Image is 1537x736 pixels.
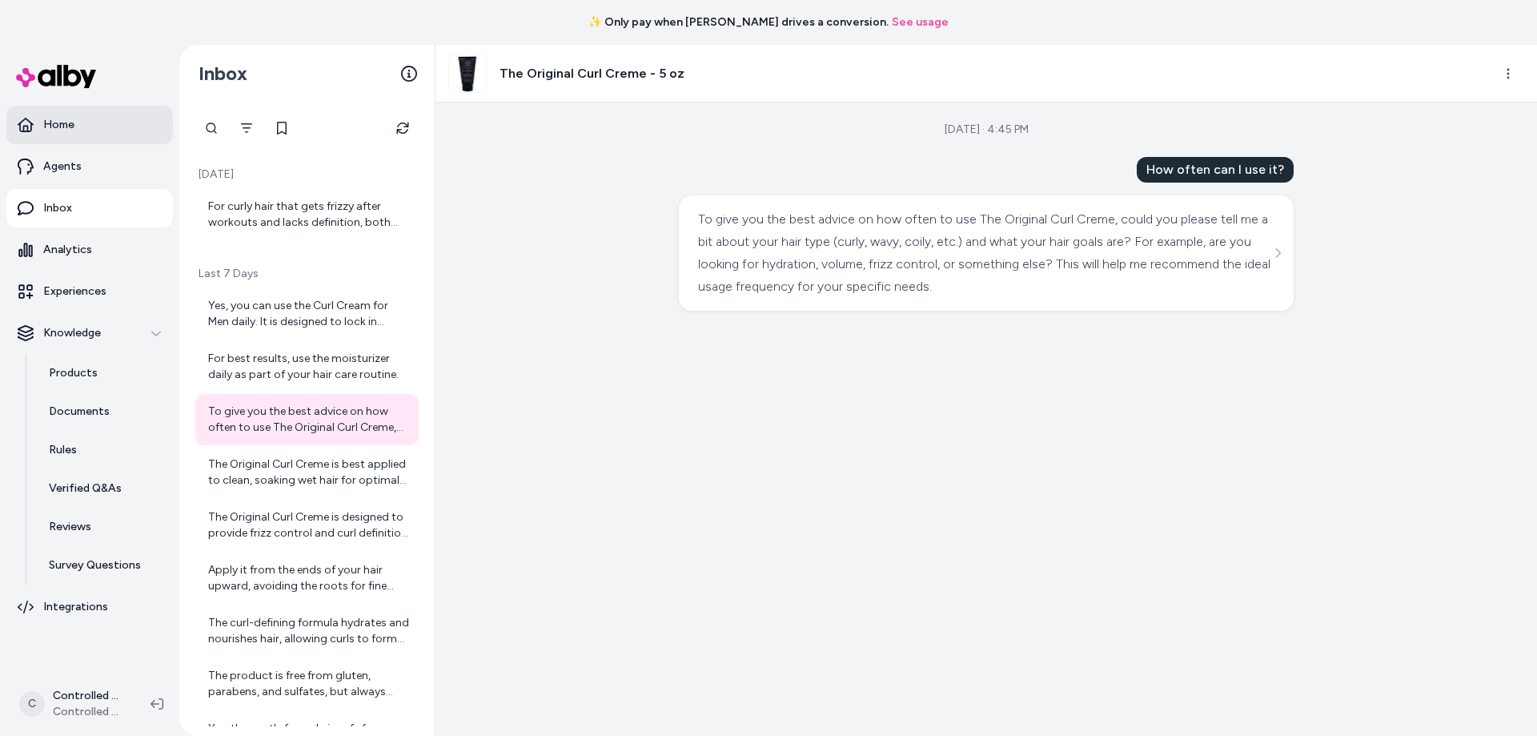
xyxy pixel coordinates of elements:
p: Reviews [49,519,91,535]
a: For curly hair that gets frizzy after workouts and lacks definition, both the Original Curl Creme... [195,189,419,240]
h3: The Original Curl Creme - 5 oz [500,64,684,83]
a: Experiences [6,272,173,311]
span: Controlled Chaos [53,704,125,720]
a: The curl-defining formula hydrates and nourishes hair, allowing curls to form naturally while pro... [195,605,419,657]
div: The Original Curl Creme is best applied to clean, soaking wet hair for optimal results. Applying ... [208,456,409,489]
p: Agents [43,159,82,175]
a: The product is free from gluten, parabens, and sulfates, but always check individual ingredients ... [195,658,419,710]
a: Reviews [33,508,173,546]
a: Products [33,354,173,392]
div: The Original Curl Creme is designed to provide frizz control and curl definition with a natural f... [208,509,409,541]
span: C [19,691,45,717]
h2: Inbox [199,62,247,86]
p: Experiences [43,284,106,300]
a: Inbox [6,189,173,227]
div: The product is free from gluten, parabens, and sulfates, but always check individual ingredients ... [208,668,409,700]
a: To give you the best advice on how often to use The Original Curl Creme, could you please tell me... [195,394,419,445]
button: Filter [231,112,263,144]
div: To give you the best advice on how often to use The Original Curl Creme, could you please tell me... [208,404,409,436]
a: Agents [6,147,173,186]
a: Verified Q&As [33,469,173,508]
p: Analytics [43,242,92,258]
a: The Original Curl Creme is best applied to clean, soaking wet hair for optimal results. Applying ... [195,447,419,498]
div: Apply it from the ends of your hair upward, avoiding the roots for fine hair. [208,562,409,594]
a: The Original Curl Creme is designed to provide frizz control and curl definition with a natural f... [195,500,419,551]
div: [DATE] · 4:45 PM [945,122,1029,138]
p: Last 7 Days [195,266,419,282]
p: Documents [49,404,110,420]
p: Knowledge [43,325,101,341]
p: Rules [49,442,77,458]
a: For best results, use the moisturizer daily as part of your hair care routine. [195,341,419,392]
p: Products [49,365,98,381]
a: Documents [33,392,173,431]
p: Controlled Chaos Shopify [53,688,125,704]
a: Integrations [6,588,173,626]
div: How often can I use it? [1137,157,1294,183]
p: Survey Questions [49,557,141,573]
a: Survey Questions [33,546,173,585]
button: CControlled Chaos ShopifyControlled Chaos [10,678,138,730]
a: Rules [33,431,173,469]
img: alby Logo [16,65,96,88]
div: For best results, use the moisturizer daily as part of your hair care routine. [208,351,409,383]
p: Integrations [43,599,108,615]
button: Refresh [387,112,419,144]
span: ✨ Only pay when [PERSON_NAME] drives a conversion. [588,14,889,30]
a: Yes, you can use the Curl Cream for Men daily. It is designed to lock in humidity, add shine, pro... [195,288,419,340]
p: Verified Q&As [49,481,122,497]
p: Inbox [43,200,72,216]
div: To give you the best advice on how often to use The Original Curl Creme, could you please tell me... [698,208,1270,298]
button: See more [1268,243,1287,263]
a: Apply it from the ends of your hair upward, avoiding the roots for fine hair. [195,553,419,604]
a: Analytics [6,231,173,269]
a: See usage [892,14,949,30]
button: Knowledge [6,314,173,352]
div: The curl-defining formula hydrates and nourishes hair, allowing curls to form naturally while pro... [208,615,409,647]
a: Home [6,106,173,144]
div: For curly hair that gets frizzy after workouts and lacks definition, both the Original Curl Creme... [208,199,409,231]
div: Yes, you can use the Curl Cream for Men daily. It is designed to lock in humidity, add shine, pro... [208,298,409,330]
img: 5OzCurl_6a9bfac3-aabe-427f-8642-a1399a297fc0.webp [449,55,486,92]
p: [DATE] [195,167,419,183]
p: Home [43,117,74,133]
